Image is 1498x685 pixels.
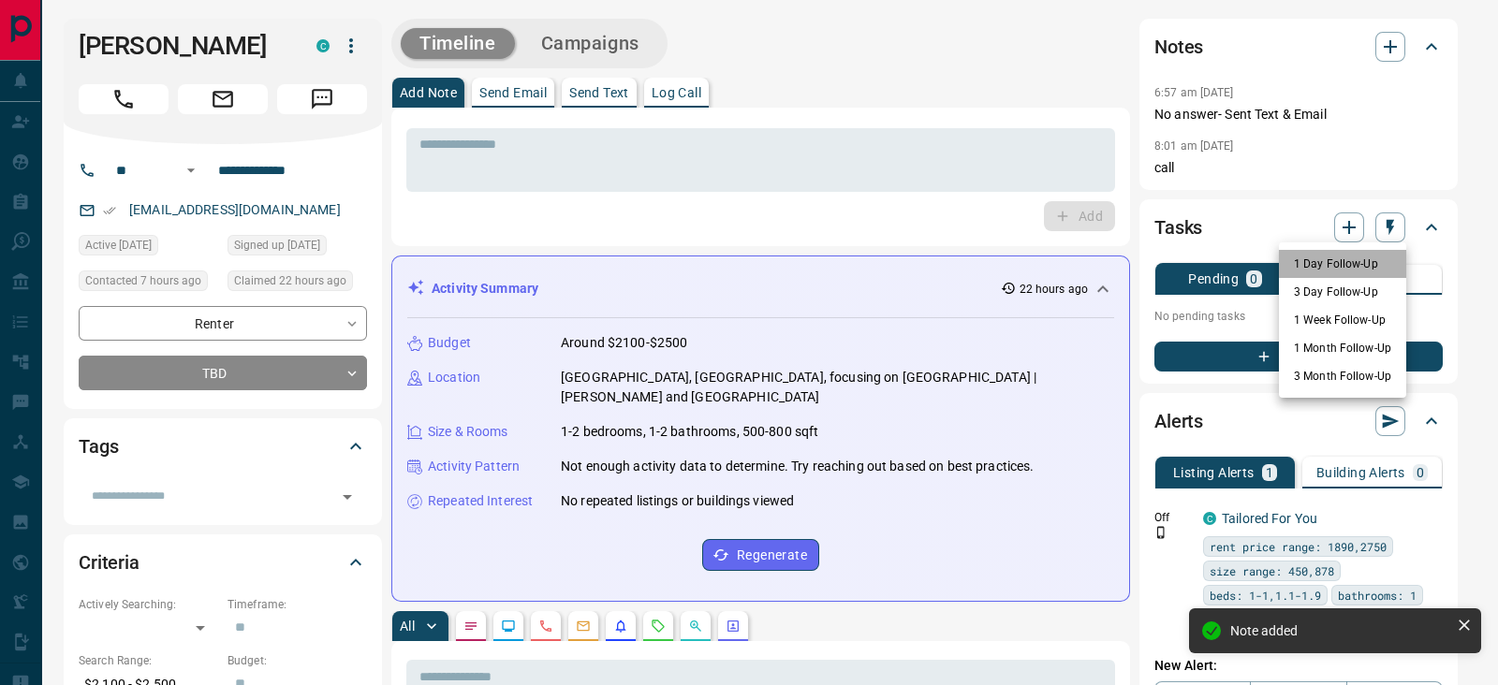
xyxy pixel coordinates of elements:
li: 1 Week Follow-Up [1279,306,1406,334]
li: 1 Day Follow-Up [1279,250,1406,278]
li: 3 Day Follow-Up [1279,278,1406,306]
li: 3 Month Follow-Up [1279,362,1406,390]
li: 1 Month Follow-Up [1279,334,1406,362]
div: Note added [1230,623,1449,638]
